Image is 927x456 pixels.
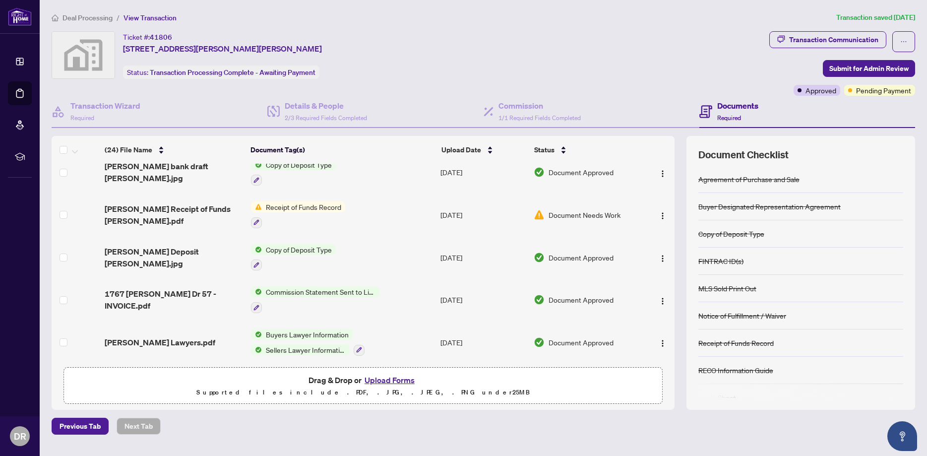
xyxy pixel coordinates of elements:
[251,244,262,255] img: Status Icon
[251,344,262,355] img: Status Icon
[251,244,336,271] button: Status IconCopy of Deposit Type
[836,12,915,23] article: Transaction saved [DATE]
[262,244,336,255] span: Copy of Deposit Type
[549,337,614,348] span: Document Approved
[62,13,113,22] span: Deal Processing
[52,418,109,435] button: Previous Tab
[262,159,336,170] span: Copy of Deposit Type
[285,114,367,122] span: 2/3 Required Fields Completed
[64,368,662,404] span: Drag & Drop orUpload FormsSupported files include .PDF, .JPG, .JPEG, .PNG under25MB
[117,418,161,435] button: Next Tab
[717,100,758,112] h4: Documents
[698,337,774,348] div: Receipt of Funds Record
[262,329,353,340] span: Buyers Lawyer Information
[251,159,336,186] button: Status IconCopy of Deposit Type
[659,255,667,262] img: Logo
[117,12,120,23] li: /
[659,212,667,220] img: Logo
[829,61,909,76] span: Submit for Admin Review
[436,151,530,194] td: [DATE]
[534,337,545,348] img: Document Status
[70,100,140,112] h4: Transaction Wizard
[534,144,555,155] span: Status
[105,203,243,227] span: [PERSON_NAME] Receipt of Funds [PERSON_NAME].pdf
[247,136,437,164] th: Document Tag(s)
[856,85,911,96] span: Pending Payment
[530,136,643,164] th: Status
[698,148,789,162] span: Document Checklist
[251,329,365,356] button: Status IconBuyers Lawyer InformationStatus IconSellers Lawyer Information
[362,374,418,387] button: Upload Forms
[698,283,756,294] div: MLS Sold Print Out
[655,292,671,308] button: Logo
[549,209,620,220] span: Document Needs Work
[823,60,915,77] button: Submit for Admin Review
[498,114,581,122] span: 1/1 Required Fields Completed
[52,14,59,21] span: home
[549,294,614,305] span: Document Approved
[655,334,671,350] button: Logo
[498,100,581,112] h4: Commission
[251,286,379,313] button: Status IconCommission Statement Sent to Listing Brokerage
[437,136,530,164] th: Upload Date
[251,159,262,170] img: Status Icon
[900,38,907,45] span: ellipsis
[70,387,656,398] p: Supported files include .PDF, .JPG, .JPEG, .PNG under 25 MB
[101,136,247,164] th: (24) File Name
[436,321,530,364] td: [DATE]
[123,31,172,43] div: Ticket #:
[698,310,786,321] div: Notice of Fulfillment / Waiver
[105,336,215,348] span: [PERSON_NAME] Lawyers.pdf
[887,421,917,451] button: Open asap
[655,207,671,223] button: Logo
[8,7,32,26] img: logo
[698,174,800,185] div: Agreement of Purchase and Sale
[549,252,614,263] span: Document Approved
[534,209,545,220] img: Document Status
[262,286,379,297] span: Commission Statement Sent to Listing Brokerage
[436,278,530,321] td: [DATE]
[105,144,152,155] span: (24) File Name
[659,170,667,178] img: Logo
[251,201,262,212] img: Status Icon
[698,228,764,239] div: Copy of Deposit Type
[14,429,26,443] span: DR
[659,297,667,305] img: Logo
[123,65,319,79] div: Status:
[436,236,530,279] td: [DATE]
[124,13,177,22] span: View Transaction
[698,365,773,376] div: RECO Information Guide
[262,344,350,355] span: Sellers Lawyer Information
[262,201,345,212] span: Receipt of Funds Record
[150,33,172,42] span: 41806
[105,160,243,184] span: [PERSON_NAME] bank draft [PERSON_NAME].jpg
[534,167,545,178] img: Document Status
[805,85,836,96] span: Approved
[655,164,671,180] button: Logo
[534,252,545,263] img: Document Status
[789,32,878,48] div: Transaction Communication
[251,329,262,340] img: Status Icon
[717,114,741,122] span: Required
[698,256,743,266] div: FINTRAC ID(s)
[534,294,545,305] img: Document Status
[285,100,367,112] h4: Details & People
[70,114,94,122] span: Required
[150,68,315,77] span: Transaction Processing Complete - Awaiting Payment
[769,31,886,48] button: Transaction Communication
[123,43,322,55] span: [STREET_ADDRESS][PERSON_NAME][PERSON_NAME]
[251,201,345,228] button: Status IconReceipt of Funds Record
[549,167,614,178] span: Document Approved
[60,418,101,434] span: Previous Tab
[441,144,481,155] span: Upload Date
[251,286,262,297] img: Status Icon
[659,339,667,347] img: Logo
[436,194,530,236] td: [DATE]
[105,288,243,312] span: 1767 [PERSON_NAME] Dr 57 - INVOICE.pdf
[655,250,671,265] button: Logo
[698,201,841,212] div: Buyer Designated Representation Agreement
[52,32,115,78] img: svg%3e
[309,374,418,387] span: Drag & Drop or
[105,246,243,269] span: [PERSON_NAME] Deposit [PERSON_NAME].jpg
